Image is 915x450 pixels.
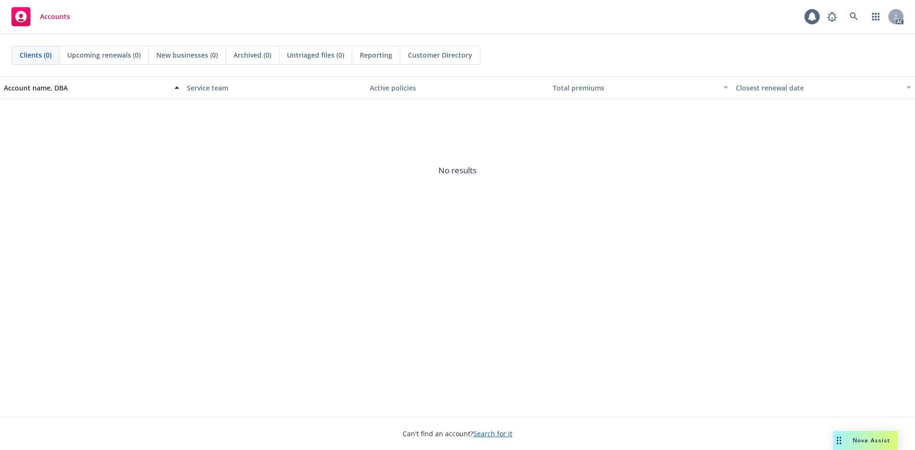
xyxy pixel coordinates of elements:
[370,83,545,93] div: Active policies
[403,429,512,439] span: Can't find an account?
[823,7,842,26] a: Report a Bug
[553,83,718,93] div: Total premiums
[866,7,885,26] a: Switch app
[736,83,901,93] div: Closest renewal date
[408,50,472,60] span: Customer Directory
[732,76,915,99] button: Closest renewal date
[40,13,70,20] span: Accounts
[853,436,890,444] span: Nova Assist
[20,50,51,60] span: Clients (0)
[473,429,512,438] a: Search for it
[4,83,169,93] div: Account name, DBA
[366,76,549,99] button: Active policies
[8,3,74,30] a: Accounts
[234,50,271,60] span: Archived (0)
[549,76,732,99] button: Total premiums
[187,83,362,93] div: Service team
[156,50,218,60] span: New businesses (0)
[844,7,864,26] a: Search
[833,431,898,450] button: Nova Assist
[360,50,392,60] span: Reporting
[183,76,366,99] button: Service team
[287,50,344,60] span: Untriaged files (0)
[67,50,141,60] span: Upcoming renewals (0)
[833,431,845,450] div: Drag to move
